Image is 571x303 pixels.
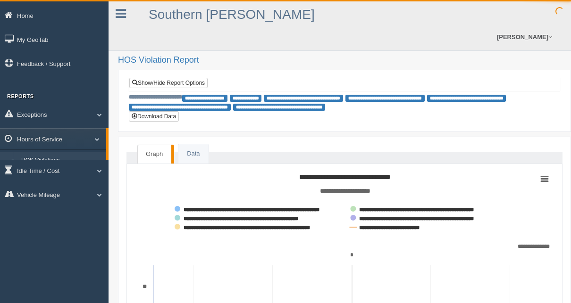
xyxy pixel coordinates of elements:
a: Show/Hide Report Options [129,78,208,88]
a: HOS Violations [17,152,106,169]
a: Graph [137,145,171,164]
a: Southern [PERSON_NAME] [149,7,315,22]
a: Data [178,144,208,164]
a: [PERSON_NAME] [492,24,557,50]
button: Download Data [129,111,179,122]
